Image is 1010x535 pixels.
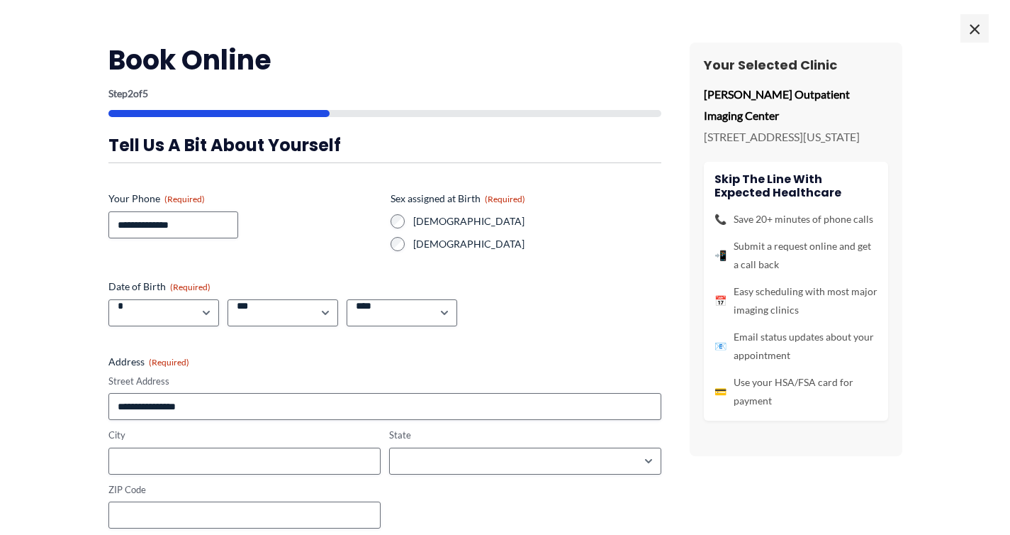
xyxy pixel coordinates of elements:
li: Email status updates about your appointment [714,328,877,365]
label: [DEMOGRAPHIC_DATA] [413,214,661,228]
span: (Required) [485,194,525,204]
span: 📅 [714,292,726,310]
li: Easy scheduling with most major imaging clinics [714,282,877,319]
h3: Your Selected Clinic [704,57,888,73]
label: [DEMOGRAPHIC_DATA] [413,237,661,251]
span: 📞 [714,210,726,228]
p: [STREET_ADDRESS][US_STATE] [704,126,888,148]
h2: Book Online [108,43,661,77]
span: (Required) [149,357,189,368]
span: 5 [142,87,148,99]
span: × [960,14,989,43]
span: 📧 [714,337,726,355]
span: (Required) [170,282,211,292]
li: Submit a request online and get a call back [714,237,877,274]
h3: Tell us a bit about yourself [108,134,661,156]
label: City [108,429,381,442]
p: Step of [108,89,661,99]
span: (Required) [164,194,205,204]
li: Save 20+ minutes of phone calls [714,210,877,228]
legend: Date of Birth [108,280,211,294]
label: Street Address [108,375,661,388]
legend: Sex assigned at Birth [391,192,525,206]
label: State [389,429,661,442]
p: [PERSON_NAME] Outpatient Imaging Center [704,84,888,126]
span: 2 [128,87,133,99]
h4: Skip the line with Expected Healthcare [714,172,877,199]
legend: Address [108,355,189,369]
label: ZIP Code [108,483,381,497]
label: Your Phone [108,192,379,206]
li: Use your HSA/FSA card for payment [714,373,877,410]
span: 💳 [714,382,726,401]
span: 📲 [714,246,726,265]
